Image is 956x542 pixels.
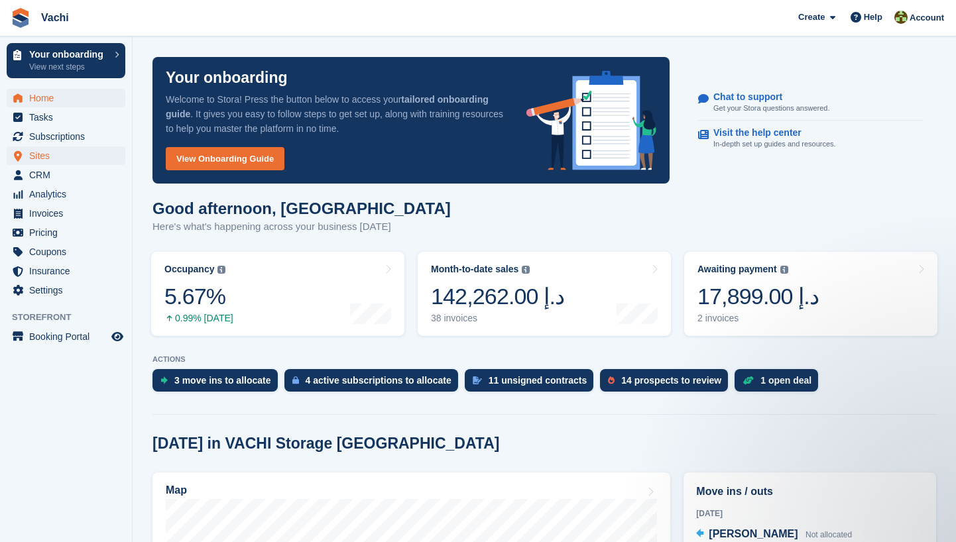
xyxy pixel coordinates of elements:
span: Not allocated [806,530,852,539]
div: 4 active subscriptions to allocate [306,375,451,386]
a: menu [7,327,125,346]
a: menu [7,281,125,299]
span: Booking Portal [29,327,109,346]
div: 0.99% [DATE] [164,313,233,324]
div: 14 prospects to review [621,375,721,386]
div: [DATE] [696,508,924,519]
img: icon-info-grey-7440780725fd019a000dd9b08b2336e03edf1995a4989e88bcd33f0948082b44.svg [780,266,788,274]
div: 2 invoices [697,313,819,324]
img: Anete Gre [894,11,908,24]
a: menu [7,204,125,223]
a: menu [7,89,125,107]
a: Occupancy 5.67% 0.99% [DATE] [151,252,404,336]
a: 11 unsigned contracts [465,369,601,398]
img: active_subscription_to_allocate_icon-d502201f5373d7db506a760aba3b589e785aa758c864c3986d89f69b8ff3... [292,376,299,384]
span: Settings [29,281,109,299]
span: Subscriptions [29,127,109,146]
div: Month-to-date sales [431,264,518,275]
a: Your onboarding View next steps [7,43,125,78]
span: Invoices [29,204,109,223]
a: View Onboarding Guide [166,147,284,170]
a: menu [7,146,125,165]
span: Home [29,89,109,107]
a: Preview store [109,329,125,345]
img: icon-info-grey-7440780725fd019a000dd9b08b2336e03edf1995a4989e88bcd33f0948082b44.svg [217,266,225,274]
a: menu [7,243,125,261]
a: 14 prospects to review [600,369,735,398]
a: menu [7,166,125,184]
h2: [DATE] in VACHI Storage [GEOGRAPHIC_DATA] [152,435,499,453]
a: menu [7,223,125,242]
a: menu [7,108,125,127]
h2: Move ins / outs [696,484,924,500]
span: Insurance [29,262,109,280]
span: Coupons [29,243,109,261]
p: Your onboarding [29,50,108,59]
img: prospect-51fa495bee0391a8d652442698ab0144808aea92771e9ea1ae160a38d050c398.svg [608,376,615,384]
img: deal-1b604bf984904fb50ccaf53a9ad4b4a5d6e5aea283cecdc64d6e3604feb123c2.svg [743,376,754,385]
span: Analytics [29,185,109,203]
a: Month-to-date sales 142,262.00 د.إ 38 invoices [418,252,671,336]
a: Visit the help center In-depth set up guides and resources. [698,121,924,156]
div: 38 invoices [431,313,564,324]
div: 17,899.00 د.إ [697,283,819,310]
p: ACTIONS [152,355,936,364]
div: 5.67% [164,283,233,310]
p: Your onboarding [166,70,288,85]
img: icon-info-grey-7440780725fd019a000dd9b08b2336e03edf1995a4989e88bcd33f0948082b44.svg [522,266,530,274]
div: 3 move ins to allocate [174,375,271,386]
span: Tasks [29,108,109,127]
a: 3 move ins to allocate [152,369,284,398]
span: Sites [29,146,109,165]
p: View next steps [29,61,108,73]
p: Get your Stora questions answered. [713,103,829,114]
div: 11 unsigned contracts [489,375,587,386]
span: CRM [29,166,109,184]
a: 1 open deal [735,369,825,398]
img: move_ins_to_allocate_icon-fdf77a2bb77ea45bf5b3d319d69a93e2d87916cf1d5bf7949dd705db3b84f3ca.svg [160,376,168,384]
img: contract_signature_icon-13c848040528278c33f63329250d36e43548de30e8caae1d1a13099fd9432cc5.svg [473,376,482,384]
a: Awaiting payment 17,899.00 د.إ 2 invoices [684,252,937,336]
img: stora-icon-8386f47178a22dfd0bd8f6a31ec36ba5ce8667c1dd55bd0f319d3a0aa187defe.svg [11,8,30,28]
div: 1 open deal [760,375,811,386]
p: In-depth set up guides and resources. [713,138,836,150]
span: Account [910,11,944,25]
p: Chat to support [713,91,819,103]
a: menu [7,127,125,146]
h2: Map [166,484,187,496]
p: Here's what's happening across your business [DATE] [152,219,451,235]
p: Visit the help center [713,127,825,138]
p: Welcome to Stora! Press the button below to access your . It gives you easy to follow steps to ge... [166,92,505,136]
div: Awaiting payment [697,264,777,275]
a: menu [7,262,125,280]
span: Pricing [29,223,109,242]
img: onboarding-info-6c161a55d2c0e0a8cae90662b2fe09162a5109e8cc188191df67fb4f79e88e88.svg [526,71,656,170]
div: 142,262.00 د.إ [431,283,564,310]
a: 4 active subscriptions to allocate [284,369,465,398]
span: Create [798,11,825,24]
a: Vachi [36,7,74,28]
span: Storefront [12,311,132,324]
div: Occupancy [164,264,214,275]
span: [PERSON_NAME] [709,528,798,539]
a: menu [7,185,125,203]
h1: Good afternoon, [GEOGRAPHIC_DATA] [152,199,451,217]
span: Help [864,11,882,24]
a: Chat to support Get your Stora questions answered. [698,85,924,121]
